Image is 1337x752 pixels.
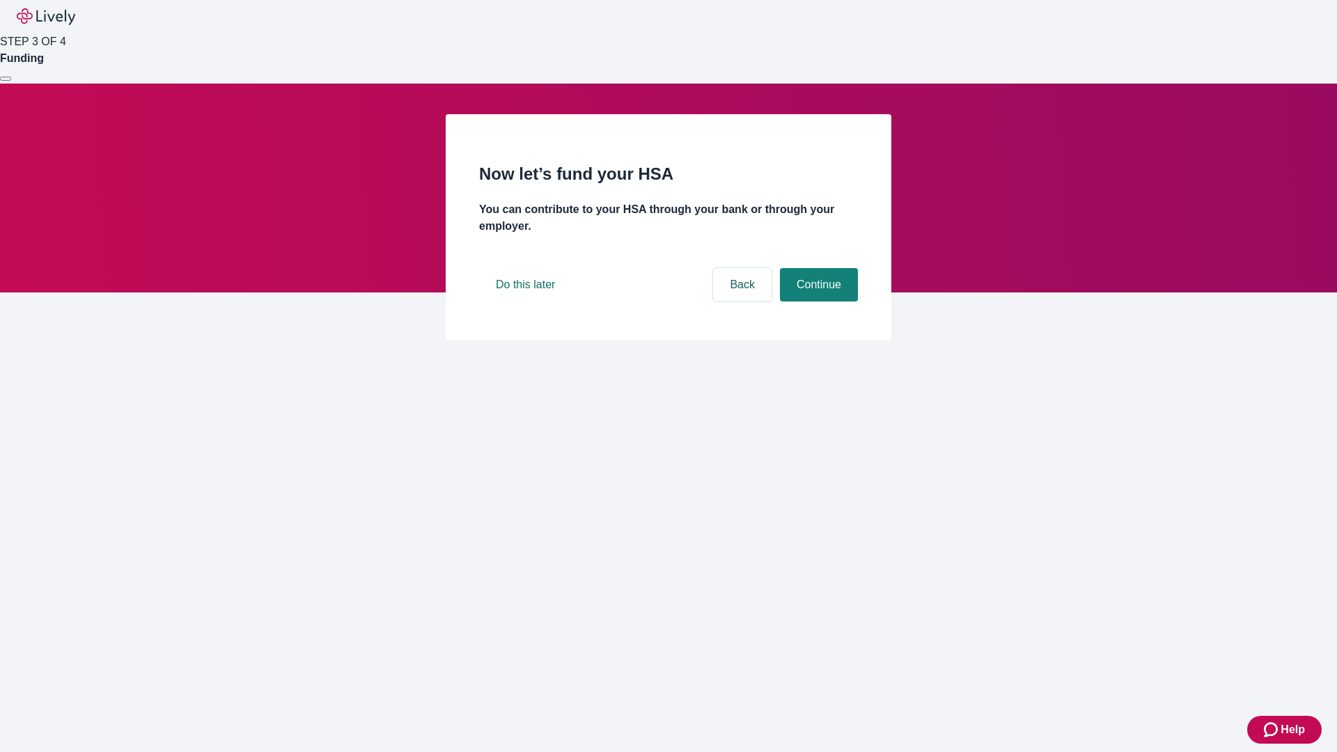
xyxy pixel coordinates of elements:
[479,162,858,187] h2: Now let’s fund your HSA
[17,8,75,25] img: Lively
[1264,721,1281,738] svg: Zendesk support icon
[1247,716,1322,744] button: Zendesk support iconHelp
[780,268,858,301] button: Continue
[1281,721,1305,738] span: Help
[479,268,572,301] button: Do this later
[713,268,772,301] button: Back
[479,201,858,235] h4: You can contribute to your HSA through your bank or through your employer.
